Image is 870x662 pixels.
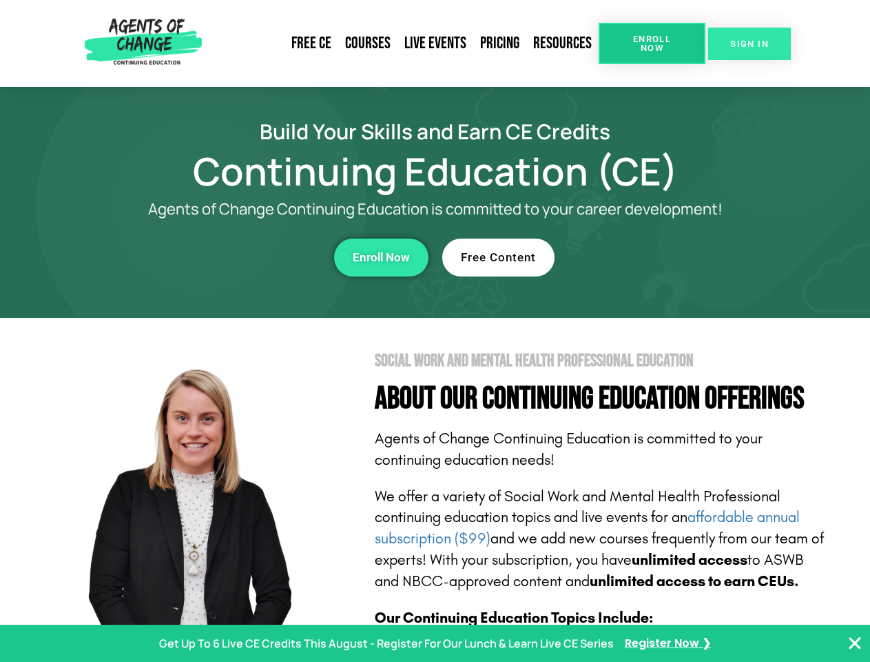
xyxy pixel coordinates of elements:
span: Free Content [461,252,536,263]
h4: About Our Continuing Education Offerings [375,383,828,414]
a: Live Events [397,28,473,59]
p: Get Up To 6 Live CE Credits This August - Register For Our Lunch & Learn Live CE Series [159,634,614,654]
a: Resources [526,28,599,59]
a: Free CE [284,28,338,59]
p: Agents of Change Continuing Education is committed to your career development! [98,201,773,218]
span: Enroll Now [353,252,410,263]
b: Our Continuing Education Topics Include: [375,609,653,627]
button: Close Banner [847,635,863,652]
h2: Social Work and Mental Health Professional Education [375,352,828,370]
nav: Menu [207,28,599,59]
a: Pricing [473,28,526,59]
a: Enroll Now [599,23,705,64]
span: SIGN IN [730,39,769,48]
b: unlimited access [632,551,747,569]
h1: Continuing Education (CE) [43,155,828,187]
a: Enroll Now [334,239,428,277]
a: Courses [338,28,397,59]
h2: Build Your Skills and Earn CE Credits [43,121,828,141]
span: Agents of Change Continuing Education is committed to your continuing education needs! [375,430,763,469]
a: SIGN IN [708,28,791,60]
b: unlimited access to earn CEUs. [590,572,799,590]
p: We offer a variety of Social Work and Mental Health Professional continuing education topics and ... [375,486,828,592]
span: Enroll Now [621,34,683,52]
a: Free Content [442,239,555,277]
a: Register Now ❯ [625,634,711,654]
